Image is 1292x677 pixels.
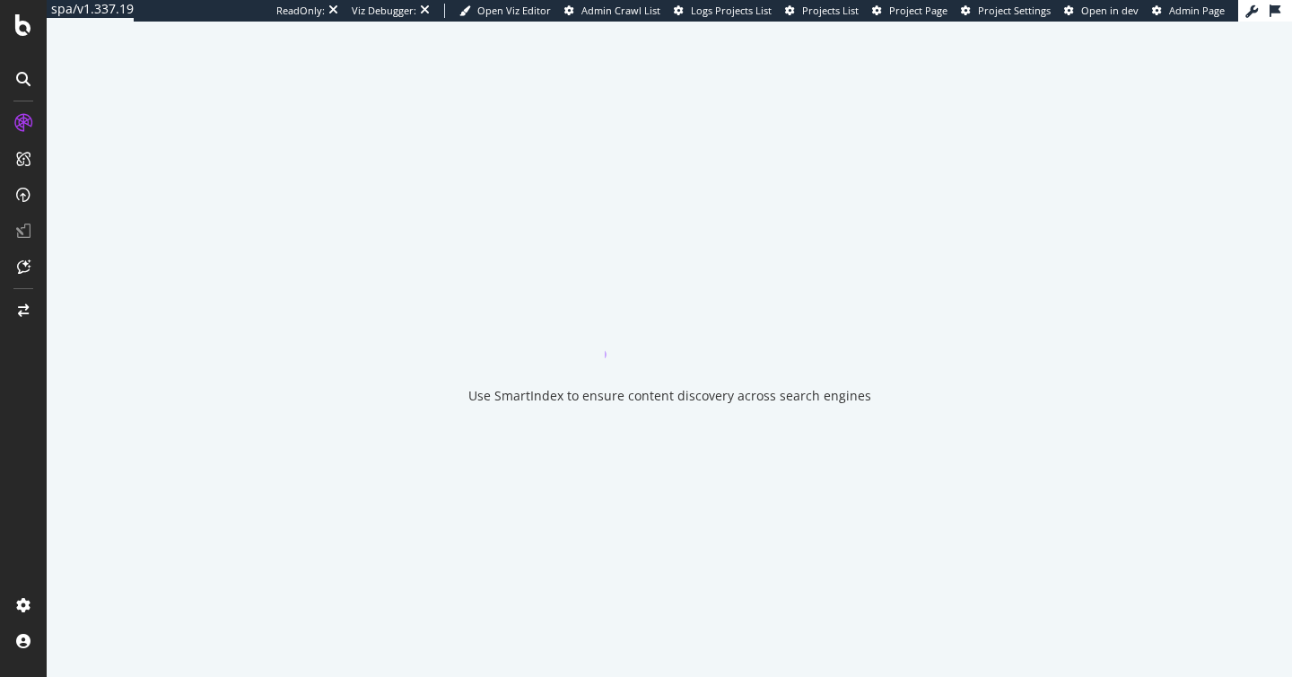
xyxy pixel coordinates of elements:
[785,4,859,18] a: Projects List
[605,294,734,358] div: animation
[581,4,660,17] span: Admin Crawl List
[889,4,947,17] span: Project Page
[674,4,772,18] a: Logs Projects List
[1152,4,1225,18] a: Admin Page
[691,4,772,17] span: Logs Projects List
[564,4,660,18] a: Admin Crawl List
[1064,4,1139,18] a: Open in dev
[978,4,1051,17] span: Project Settings
[477,4,551,17] span: Open Viz Editor
[802,4,859,17] span: Projects List
[276,4,325,18] div: ReadOnly:
[872,4,947,18] a: Project Page
[1081,4,1139,17] span: Open in dev
[468,387,871,405] div: Use SmartIndex to ensure content discovery across search engines
[459,4,551,18] a: Open Viz Editor
[1169,4,1225,17] span: Admin Page
[961,4,1051,18] a: Project Settings
[352,4,416,18] div: Viz Debugger:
